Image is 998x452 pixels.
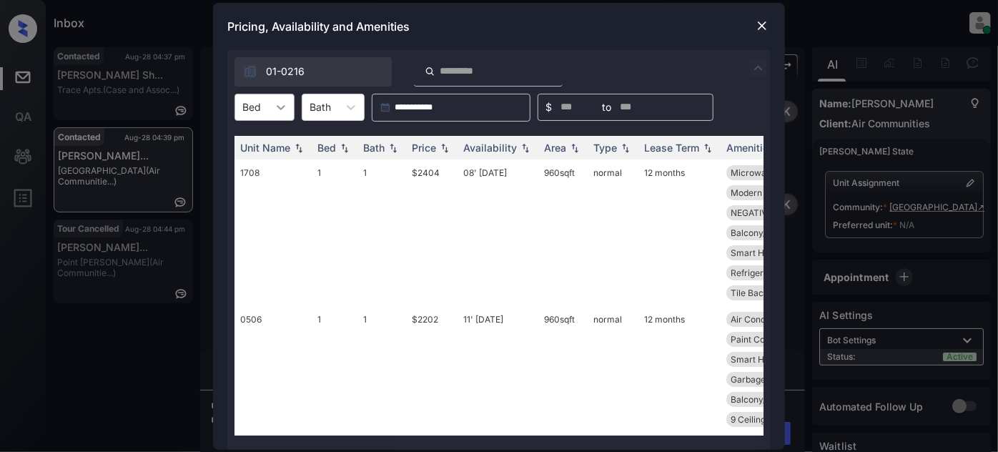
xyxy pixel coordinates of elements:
[644,142,699,154] div: Lease Term
[243,64,257,79] img: icon-zuma
[755,19,769,33] img: close
[731,187,805,198] span: Modern Cabinetr...
[602,99,611,115] span: to
[538,306,588,433] td: 960 sqft
[731,207,813,218] span: NEGATIVE MoCo R...
[731,374,805,385] span: Garbage disposa...
[425,65,435,78] img: icon-zuma
[544,142,566,154] div: Area
[731,314,796,325] span: Air Conditionin...
[234,159,312,306] td: 1708
[357,306,406,433] td: 1
[463,142,517,154] div: Availability
[312,306,357,433] td: 1
[726,142,774,154] div: Amenities
[357,159,406,306] td: 1
[312,159,357,306] td: 1
[731,267,799,278] span: Refrigerator Le...
[317,142,336,154] div: Bed
[731,334,801,345] span: Paint Color Cha...
[750,59,767,77] img: icon-zuma
[593,142,617,154] div: Type
[406,306,458,433] td: $2202
[337,142,352,152] img: sorting
[568,142,582,152] img: sorting
[458,159,538,306] td: 08' [DATE]
[458,306,538,433] td: 11' [DATE]
[213,3,785,50] div: Pricing, Availability and Amenities
[363,142,385,154] div: Bath
[731,288,794,298] span: Tile Backsplash
[412,142,436,154] div: Price
[731,414,770,425] span: 9 Ceilings
[731,394,786,405] span: Balcony/Patio
[731,227,786,238] span: Balcony/Patio
[701,142,715,152] img: sorting
[731,167,776,178] span: Microwave
[545,99,552,115] span: $
[731,354,809,365] span: Smart Home Ther...
[518,142,533,152] img: sorting
[438,142,452,152] img: sorting
[234,306,312,433] td: 0506
[292,142,306,152] img: sorting
[266,64,305,79] span: 01-0216
[406,159,458,306] td: $2404
[588,306,638,433] td: normal
[618,142,633,152] img: sorting
[538,159,588,306] td: 960 sqft
[588,159,638,306] td: normal
[386,142,400,152] img: sorting
[731,247,810,258] span: Smart Home Door...
[638,159,721,306] td: 12 months
[240,142,290,154] div: Unit Name
[638,306,721,433] td: 12 months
